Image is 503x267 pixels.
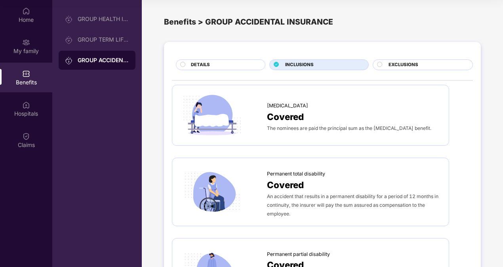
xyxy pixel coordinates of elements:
div: GROUP TERM LIFE INSURANCE [78,36,129,43]
img: svg+xml;base64,PHN2ZyB3aWR0aD0iMjAiIGhlaWdodD0iMjAiIHZpZXdCb3g9IjAgMCAyMCAyMCIgZmlsbD0ibm9uZSIgeG... [65,36,73,44]
img: svg+xml;base64,PHN2ZyB3aWR0aD0iMjAiIGhlaWdodD0iMjAiIHZpZXdCb3g9IjAgMCAyMCAyMCIgZmlsbD0ibm9uZSIgeG... [65,57,73,65]
span: DETAILS [191,61,210,69]
span: Permanent total disability [267,170,325,178]
span: [MEDICAL_DATA] [267,102,308,110]
span: Covered [267,110,304,124]
img: svg+xml;base64,PHN2ZyB3aWR0aD0iMjAiIGhlaWdodD0iMjAiIHZpZXdCb3g9IjAgMCAyMCAyMCIgZmlsbD0ibm9uZSIgeG... [65,15,73,23]
img: svg+xml;base64,PHN2ZyBpZD0iSG9tZSIgeG1sbnM9Imh0dHA6Ly93d3cudzMub3JnLzIwMDAvc3ZnIiB3aWR0aD0iMjAiIG... [22,7,30,15]
span: Covered [267,178,304,192]
span: INCLUSIONS [285,61,314,69]
span: Permanent partial disability [267,250,330,258]
img: svg+xml;base64,PHN2ZyBpZD0iQ2xhaW0iIHhtbG5zPSJodHRwOi8vd3d3LnczLm9yZy8yMDAwL3N2ZyIgd2lkdGg9IjIwIi... [22,132,30,140]
div: GROUP ACCIDENTAL INSURANCE [78,56,129,64]
img: icon [180,93,244,138]
span: The nominees are paid the principal sum as the [MEDICAL_DATA] benefit. [267,125,431,131]
img: svg+xml;base64,PHN2ZyB3aWR0aD0iMjAiIGhlaWdodD0iMjAiIHZpZXdCb3g9IjAgMCAyMCAyMCIgZmlsbD0ibm9uZSIgeG... [22,38,30,46]
div: Benefits > GROUP ACCIDENTAL INSURANCE [164,16,481,28]
span: An accident that results in a permanent disability for a period of 12 months in continuity, the i... [267,193,438,217]
img: svg+xml;base64,PHN2ZyBpZD0iQmVuZWZpdHMiIHhtbG5zPSJodHRwOi8vd3d3LnczLm9yZy8yMDAwL3N2ZyIgd2lkdGg9Ij... [22,70,30,78]
img: svg+xml;base64,PHN2ZyBpZD0iSG9zcGl0YWxzIiB4bWxucz0iaHR0cDovL3d3dy53My5vcmcvMjAwMC9zdmciIHdpZHRoPS... [22,101,30,109]
img: icon [180,170,244,214]
div: GROUP HEALTH INSURANCE [78,16,129,22]
span: EXCLUSIONS [389,61,418,69]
